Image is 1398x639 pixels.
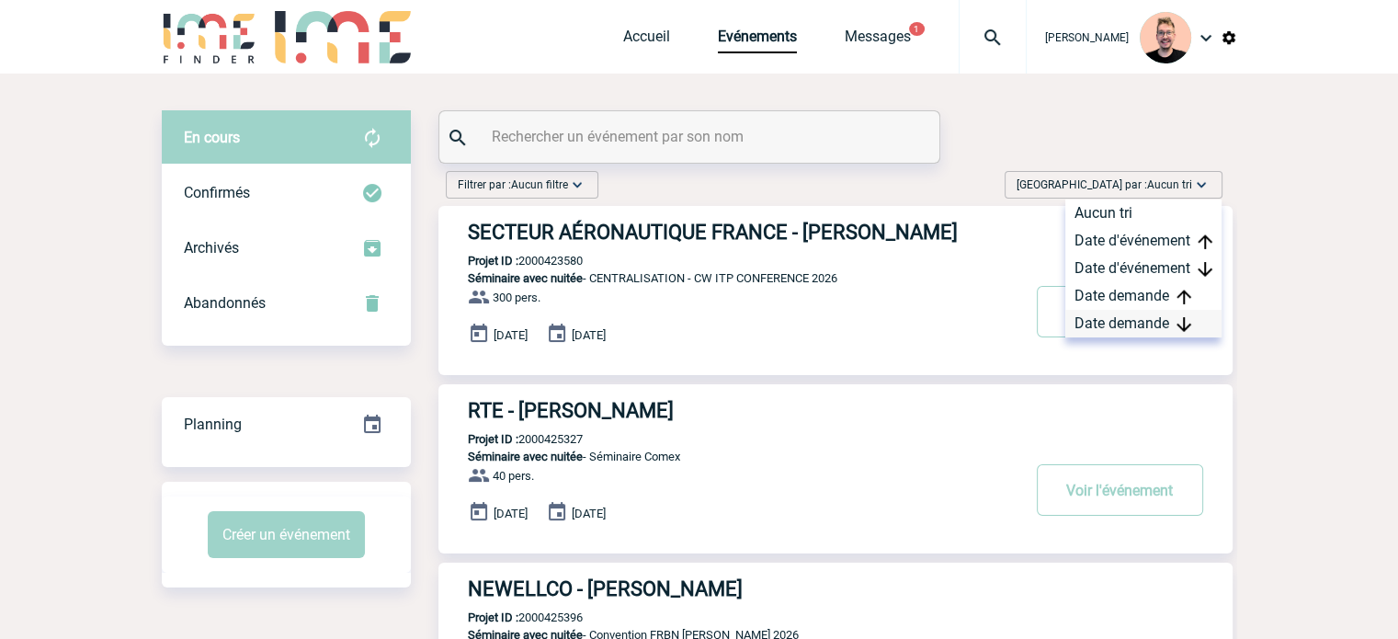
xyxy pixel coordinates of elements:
[468,254,518,268] b: Projet ID :
[494,328,528,342] span: [DATE]
[493,291,540,304] span: 300 pers.
[1065,255,1222,282] div: Date d'événement
[468,271,583,285] span: Séminaire avec nuitée
[468,450,583,463] span: Séminaire avec nuitée
[162,276,411,331] div: Retrouvez ici tous vos événements annulés
[1198,234,1212,249] img: arrow_upward.png
[1065,200,1222,227] div: Aucun tri
[468,399,1019,422] h3: RTE - [PERSON_NAME]
[1037,286,1203,337] button: Voir l'événement
[438,610,583,624] p: 2000425396
[438,399,1233,422] a: RTE - [PERSON_NAME]
[184,294,266,312] span: Abandonnés
[1176,290,1191,304] img: arrow_upward.png
[1065,227,1222,255] div: Date d'événement
[909,22,925,36] button: 1
[572,328,606,342] span: [DATE]
[162,110,411,165] div: Retrouvez ici tous vos évènements avant confirmation
[572,507,606,520] span: [DATE]
[468,577,1019,600] h3: NEWELLCO - [PERSON_NAME]
[1017,176,1192,194] span: [GEOGRAPHIC_DATA] par :
[1065,282,1222,310] div: Date demande
[494,507,528,520] span: [DATE]
[162,11,257,63] img: IME-Finder
[468,432,518,446] b: Projet ID :
[1147,178,1192,191] span: Aucun tri
[1065,310,1222,337] div: Date demande
[718,28,797,53] a: Evénements
[511,178,568,191] span: Aucun filtre
[1140,12,1191,63] img: 129741-1.png
[208,511,365,558] button: Créer un événement
[1045,31,1129,44] span: [PERSON_NAME]
[162,221,411,276] div: Retrouvez ici tous les événements que vous avez décidé d'archiver
[623,28,670,53] a: Accueil
[845,28,911,53] a: Messages
[458,176,568,194] span: Filtrer par :
[162,397,411,452] div: Retrouvez ici tous vos événements organisés par date et état d'avancement
[184,129,240,146] span: En cours
[468,221,1019,244] h3: SECTEUR AÉRONAUTIQUE FRANCE - [PERSON_NAME]
[438,577,1233,600] a: NEWELLCO - [PERSON_NAME]
[1198,262,1212,277] img: arrow_downward.png
[568,176,586,194] img: baseline_expand_more_white_24dp-b.png
[468,610,518,624] b: Projet ID :
[493,469,534,483] span: 40 pers.
[184,184,250,201] span: Confirmés
[1176,317,1191,332] img: arrow_downward.png
[487,123,896,150] input: Rechercher un événement par son nom
[438,271,1019,285] p: - CENTRALISATION - CW ITP CONFERENCE 2026
[438,450,1019,463] p: - Séminaire Comex
[1192,176,1210,194] img: baseline_expand_more_white_24dp-b.png
[438,432,583,446] p: 2000425327
[438,221,1233,244] a: SECTEUR AÉRONAUTIQUE FRANCE - [PERSON_NAME]
[162,396,411,451] a: Planning
[184,239,239,257] span: Archivés
[184,416,242,433] span: Planning
[438,254,583,268] p: 2000423580
[1037,464,1203,516] button: Voir l'événement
